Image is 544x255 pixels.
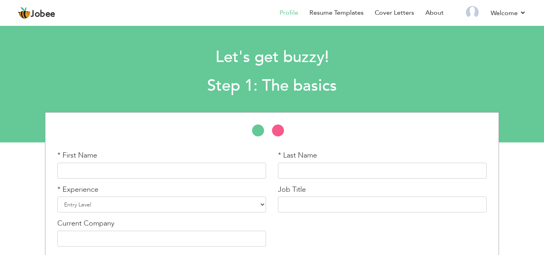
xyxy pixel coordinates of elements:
[74,47,470,68] h1: Let's get buzzy!
[57,218,114,229] label: Current Company
[31,10,55,19] span: Jobee
[18,7,55,19] a: Jobee
[18,7,31,19] img: jobee.io
[57,150,97,161] label: * First Name
[278,185,306,195] label: Job Title
[425,8,444,18] a: About
[491,8,526,18] a: Welcome
[57,185,98,195] label: * Experience
[74,76,470,96] h2: Step 1: The basics
[466,6,479,19] img: Profile Img
[278,150,317,161] label: * Last Name
[280,8,298,18] a: Profile
[309,8,364,18] a: Resume Templates
[375,8,414,18] a: Cover Letters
